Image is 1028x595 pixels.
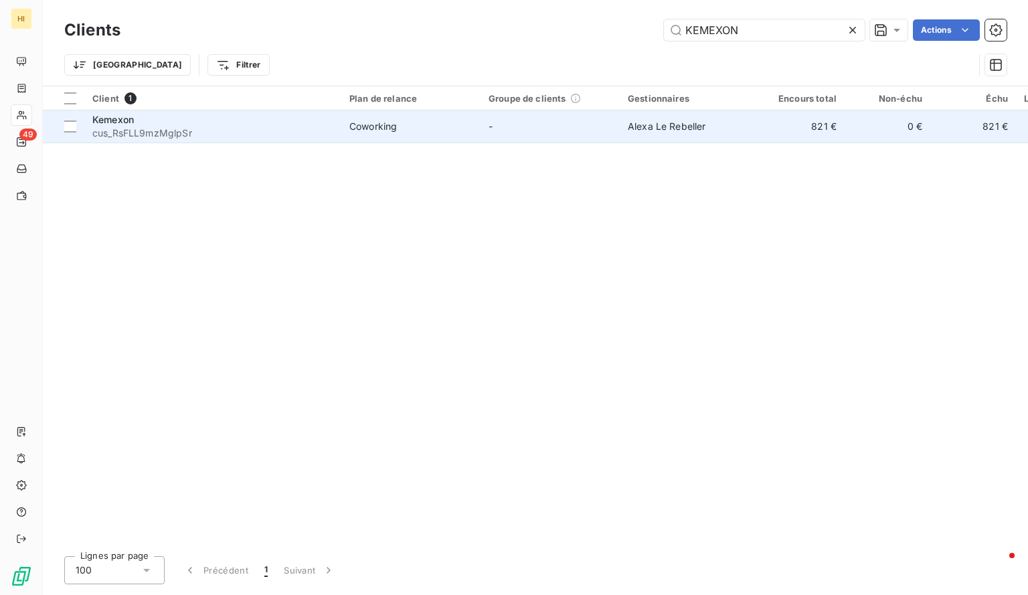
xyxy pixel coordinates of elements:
[489,93,566,104] span: Groupe de clients
[845,110,930,143] td: 0 €
[276,556,343,584] button: Suivant
[628,93,751,104] div: Gestionnaires
[92,93,119,104] span: Client
[76,564,92,577] span: 100
[11,8,32,29] div: HI
[349,120,397,133] div: Coworking
[628,120,706,132] span: Alexa Le Rebeller
[11,131,31,153] a: 49
[92,114,134,125] span: Kemexon
[19,129,37,141] span: 49
[853,93,922,104] div: Non-échu
[664,19,865,41] input: Rechercher
[930,110,1016,143] td: 821 €
[759,110,845,143] td: 821 €
[264,564,268,577] span: 1
[349,93,473,104] div: Plan de relance
[124,92,137,104] span: 1
[489,120,493,132] span: -
[913,19,980,41] button: Actions
[256,556,276,584] button: 1
[938,93,1008,104] div: Échu
[175,556,256,584] button: Précédent
[767,93,837,104] div: Encours total
[982,549,1015,582] iframe: Intercom live chat
[207,54,269,76] button: Filtrer
[64,54,191,76] button: [GEOGRAPHIC_DATA]
[64,18,120,42] h3: Clients
[92,126,333,140] span: cus_RsFLL9mzMglpSr
[11,566,32,587] img: Logo LeanPay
